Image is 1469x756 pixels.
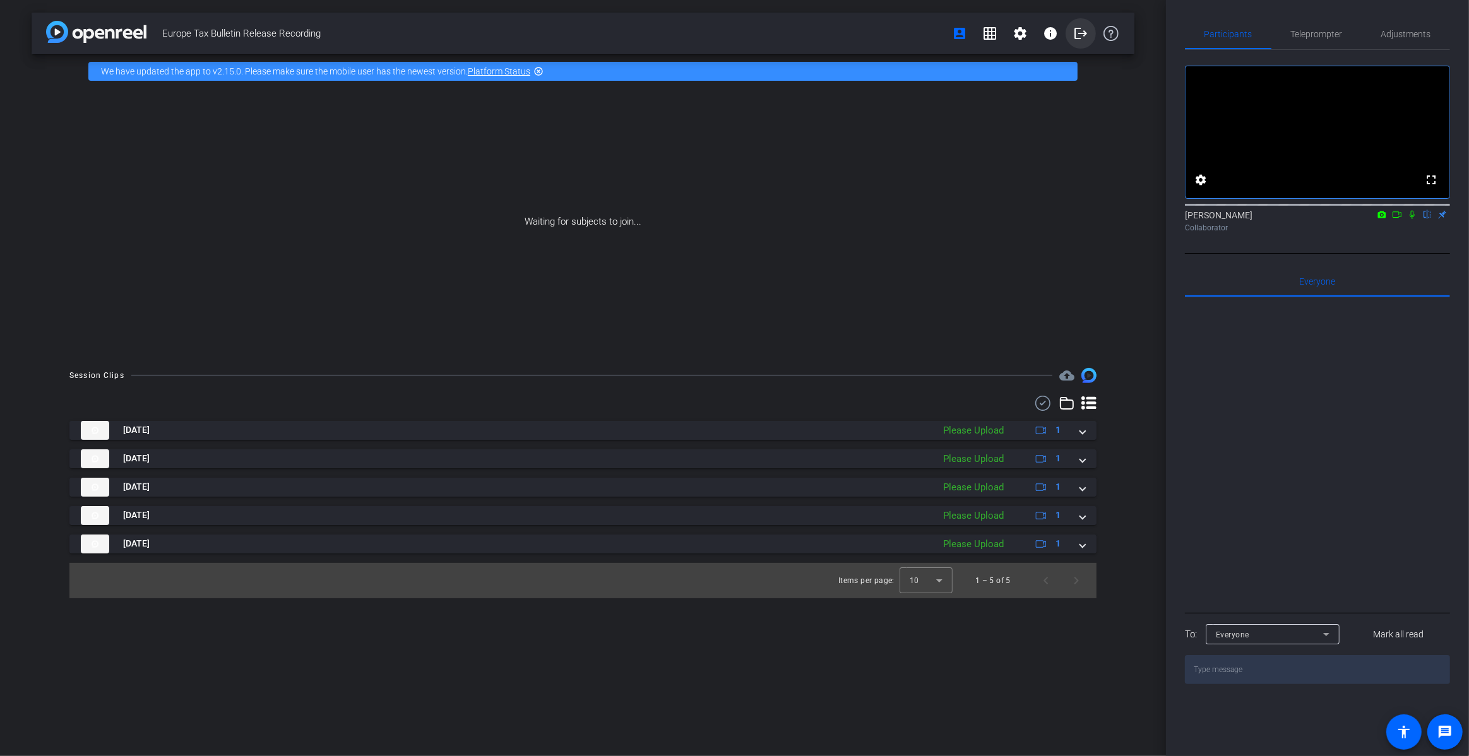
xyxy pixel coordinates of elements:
[468,66,530,76] a: Platform Status
[1056,480,1061,493] span: 1
[123,452,150,465] span: [DATE]
[81,478,109,497] img: thumb-nail
[1185,627,1197,642] div: To:
[1300,277,1336,286] span: Everyone
[937,480,1010,495] div: Please Upload
[975,574,1011,587] div: 1 – 5 of 5
[937,537,1010,552] div: Please Upload
[1013,26,1028,41] mat-icon: settings
[88,62,1078,81] div: We have updated the app to v2.15.0. Please make sure the mobile user has the newest version.
[1073,26,1088,41] mat-icon: logout
[69,449,1097,468] mat-expansion-panel-header: thumb-nail[DATE]Please Upload1
[69,369,124,382] div: Session Clips
[1056,423,1061,437] span: 1
[69,421,1097,440] mat-expansion-panel-header: thumb-nail[DATE]Please Upload1
[1056,509,1061,522] span: 1
[1437,724,1453,740] mat-icon: message
[1059,368,1074,383] mat-icon: cloud_upload
[1059,368,1074,383] span: Destinations for your clips
[1193,172,1208,187] mat-icon: settings
[1185,209,1450,233] div: [PERSON_NAME]
[1420,208,1435,220] mat-icon: flip
[1216,630,1249,639] span: Everyone
[1061,565,1091,596] button: Next page
[123,537,150,550] span: [DATE]
[162,21,944,46] span: Europe Tax Bulletin Release Recording
[533,66,544,76] mat-icon: highlight_off
[32,88,1134,355] div: Waiting for subjects to join...
[1056,537,1061,550] span: 1
[123,480,150,493] span: [DATE]
[1396,724,1412,740] mat-icon: accessibility
[1081,368,1097,383] img: Session clips
[937,452,1010,466] div: Please Upload
[937,423,1010,438] div: Please Upload
[1347,623,1451,646] button: Mark all read
[982,26,997,41] mat-icon: grid_on
[937,509,1010,523] div: Please Upload
[1381,30,1431,38] span: Adjustments
[1204,30,1252,38] span: Participants
[1291,30,1343,38] span: Teleprompter
[1373,628,1424,641] span: Mark all read
[123,423,150,437] span: [DATE]
[81,449,109,468] img: thumb-nail
[69,535,1097,553] mat-expansion-panel-header: thumb-nail[DATE]Please Upload1
[81,535,109,553] img: thumb-nail
[69,478,1097,497] mat-expansion-panel-header: thumb-nail[DATE]Please Upload1
[1056,452,1061,465] span: 1
[952,26,967,41] mat-icon: account_box
[1031,565,1061,596] button: Previous page
[838,574,895,587] div: Items per page:
[1424,172,1439,187] mat-icon: fullscreen
[81,421,109,440] img: thumb-nail
[46,21,146,43] img: app-logo
[1185,222,1450,233] div: Collaborator
[1043,26,1058,41] mat-icon: info
[69,506,1097,525] mat-expansion-panel-header: thumb-nail[DATE]Please Upload1
[123,509,150,522] span: [DATE]
[81,506,109,525] img: thumb-nail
